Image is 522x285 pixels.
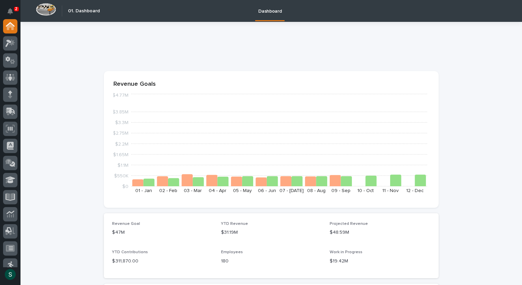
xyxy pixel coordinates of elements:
[258,188,276,193] text: 06 - Jun
[113,152,128,157] tspan: $1.65M
[331,188,351,193] text: 09 - Sep
[279,188,304,193] text: 07 - [DATE]
[209,188,226,193] text: 04 - Apr
[3,267,17,282] button: users-avatar
[112,222,140,226] span: Revenue Goal
[221,229,322,236] p: $31.19M
[118,163,128,167] tspan: $1.1M
[114,173,128,178] tspan: $550K
[233,188,252,193] text: 05 - May
[36,3,56,16] img: Workspace Logo
[221,222,248,226] span: YTD Revenue
[113,81,429,88] p: Revenue Goals
[112,258,213,265] p: $ 311,870.00
[382,188,399,193] text: 11 - Nov
[122,184,128,189] tspan: $0
[330,229,430,236] p: $48.59M
[221,250,243,254] span: Employees
[184,188,202,193] text: 03 - Mar
[112,93,128,98] tspan: $4.77M
[330,258,430,265] p: $19.42M
[307,188,326,193] text: 08 - Aug
[221,258,322,265] p: 180
[357,188,374,193] text: 10 - Oct
[113,131,128,136] tspan: $2.75M
[15,6,17,11] p: 2
[330,250,362,254] span: Work in Progress
[112,250,148,254] span: YTD Contributions
[406,188,424,193] text: 12 - Dec
[330,222,368,226] span: Projected Revenue
[135,188,152,193] text: 01 - Jan
[115,120,128,125] tspan: $3.3M
[115,141,128,146] tspan: $2.2M
[159,188,177,193] text: 02 - Feb
[112,110,128,114] tspan: $3.85M
[3,4,17,18] button: Notifications
[9,8,17,19] div: Notifications2
[68,8,100,14] h2: 01. Dashboard
[112,229,213,236] p: $47M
